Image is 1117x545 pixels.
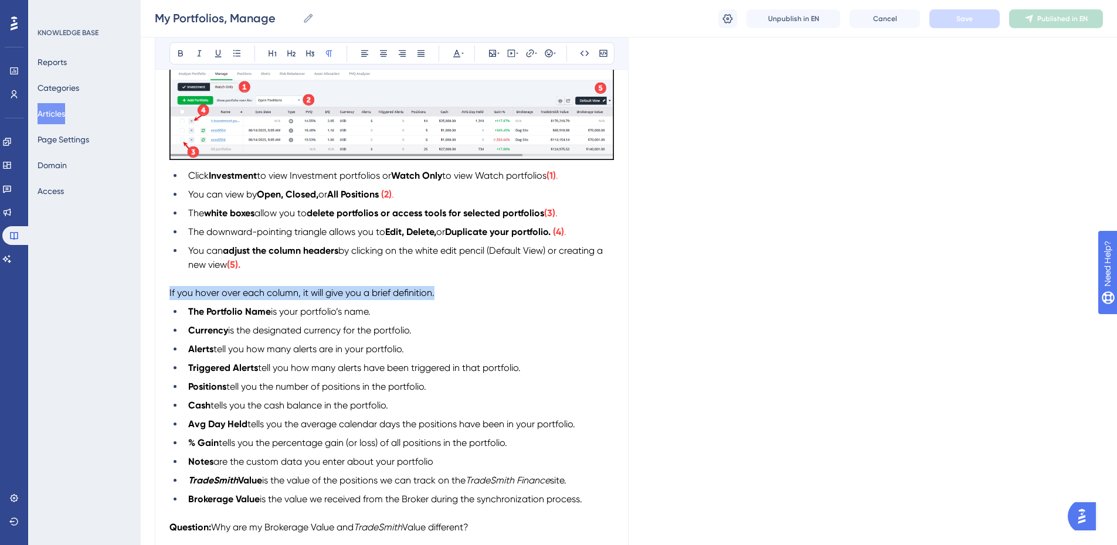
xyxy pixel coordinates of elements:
strong: adjust the column headers [223,245,338,256]
strong: Open, Closed, [257,189,318,200]
iframe: UserGuiding AI Assistant Launcher [1068,499,1103,534]
button: Articles [38,103,65,124]
span: Need Help? [28,3,73,17]
strong: % Gain [188,437,219,448]
strong: Brokerage Value [188,493,260,505]
span: The downward-pointing triangle allows you to [188,226,385,237]
span: is the value of the positions we can track on the [262,475,466,486]
span: is your portfolio’s name. [271,306,371,317]
strong: (2) [381,189,392,200]
span: is the value we received from the Broker during the synchronization process. [260,493,582,505]
button: Unpublish in EN [746,9,840,28]
span: Cancel [873,14,897,23]
div: KNOWLEDGE BASE [38,28,99,38]
span: site. [550,475,566,486]
strong: Currency [188,325,228,336]
span: . [564,226,566,237]
span: Save [956,14,973,23]
span: . [556,170,558,181]
strong: Question: [169,522,211,533]
span: to view Watch portfolios [442,170,546,181]
em: TradeSmith [354,522,402,533]
span: . [392,189,394,200]
strong: (4) [553,226,564,237]
span: The [188,207,204,219]
span: or [318,189,327,200]
span: tell you how many alerts are in your portfolio. [213,343,404,355]
strong: Duplicate your portfolio. [445,226,551,237]
span: tells you the cash balance in the portfolio. [211,400,388,411]
span: to view Investment portfolios or [257,170,391,181]
strong: Watch Only [391,170,442,181]
strong: Edit, Delete, [385,226,436,237]
strong: Value [238,475,262,486]
span: If you hover over each column, it will give you a brief definition. [169,287,434,298]
strong: All Positions [327,189,379,200]
span: Unpublish in EN [768,14,819,23]
span: Published in EN [1037,14,1088,23]
button: Page Settings [38,129,89,150]
em: TradeSmith Finance [466,475,550,486]
span: Value different? [402,522,468,533]
button: Reports [38,52,67,73]
span: is the designated currency for the portfolio. [228,325,412,336]
strong: TradeSmith [188,475,238,486]
span: tell you the number of positions in the portfolio. [226,381,426,392]
strong: (5). [227,259,240,270]
span: or [436,226,445,237]
strong: The Portfolio Name [188,306,271,317]
span: allow you to [254,207,307,219]
strong: Positions [188,381,226,392]
span: You can [188,245,223,256]
strong: Investment [209,170,257,181]
span: Why are my Brokerage Value and [211,522,354,533]
strong: Avg Day Held [188,418,247,430]
span: are the custom data you enter about your portfolio [213,456,433,467]
span: Click [188,170,209,181]
input: Article Name [155,10,298,26]
strong: (1) [546,170,556,181]
strong: delete portfolios or access tools for selected portfolios [307,207,544,219]
span: . [555,207,558,219]
span: tell you how many alerts have been triggered in that portfolio. [258,362,521,373]
strong: Alerts [188,343,213,355]
button: Cancel [850,9,920,28]
span: tells you the percentage gain (or loss) of all positions in the portfolio. [219,437,507,448]
button: Categories [38,77,79,98]
strong: white boxes [204,207,254,219]
span: You can view by [188,189,257,200]
span: by clicking on the white edit pencil (Default View) or creating a new view [188,245,605,270]
button: Published in EN [1009,9,1103,28]
button: Access [38,180,64,202]
strong: Notes [188,456,213,467]
strong: Triggered Alerts [188,362,258,373]
button: Domain [38,155,67,176]
strong: Cash [188,400,211,411]
button: Save [929,9,1000,28]
span: tells you the average calendar days the positions have been in your portfolio. [247,418,575,430]
strong: (3) [544,207,555,219]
